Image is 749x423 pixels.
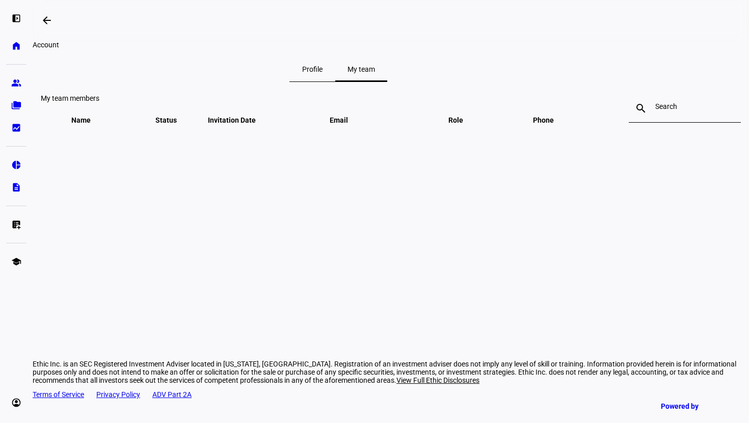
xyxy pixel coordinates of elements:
span: Phone [533,116,569,124]
eth-mat-symbol: list_alt_add [11,219,21,230]
a: ADV Part 2A [152,390,192,399]
mat-icon: arrow_backwards [41,14,53,26]
eth-mat-symbol: account_circle [11,398,21,408]
span: Email [330,116,363,124]
input: Search [655,102,714,110]
eth-mat-symbol: group [11,78,21,88]
eth-mat-symbol: folder_copy [11,100,21,110]
span: Role [448,116,478,124]
a: home [6,36,26,56]
eth-mat-symbol: description [11,182,21,192]
span: Profile [302,66,323,73]
mat-icon: search [629,102,653,115]
a: folder_copy [6,95,26,116]
eth-data-table-title: My team members [41,94,99,102]
a: Terms of Service [33,390,84,399]
span: My team [347,66,375,73]
a: Powered by [656,397,734,415]
span: Status [155,116,192,124]
eth-mat-symbol: home [11,41,21,51]
div: Ethic Inc. is an SEC Registered Investment Adviser located in [US_STATE], [GEOGRAPHIC_DATA]. Regi... [33,360,749,384]
eth-mat-symbol: left_panel_open [11,13,21,23]
a: Privacy Policy [96,390,140,399]
a: group [6,73,26,93]
span: Invitation Date [208,116,271,124]
span: Name [71,116,106,124]
eth-mat-symbol: school [11,257,21,267]
eth-mat-symbol: pie_chart [11,160,21,170]
div: Account [33,41,644,49]
a: bid_landscape [6,118,26,138]
a: pie_chart [6,155,26,175]
span: View Full Ethic Disclosures [396,376,479,384]
eth-mat-symbol: bid_landscape [11,123,21,133]
a: description [6,177,26,198]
